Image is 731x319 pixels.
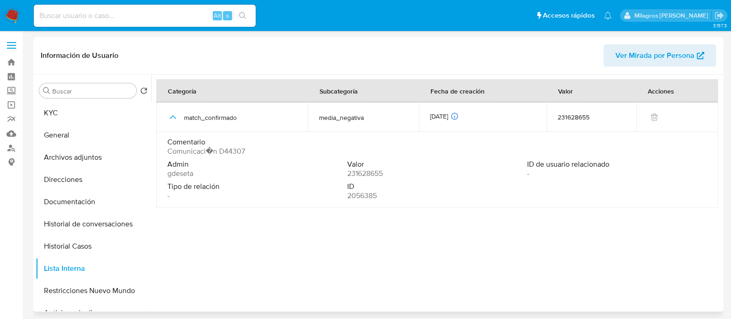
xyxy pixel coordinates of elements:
a: Salir [714,11,724,20]
button: KYC [36,102,151,124]
button: Ver Mirada por Persona [603,44,716,67]
span: s [226,11,229,20]
span: Accesos rápidos [543,11,595,20]
span: Ver Mirada por Persona [615,44,694,67]
button: Direcciones [36,169,151,191]
button: Volver al orden por defecto [140,87,147,97]
button: Historial de conversaciones [36,213,151,235]
h1: Información de Usuario [41,51,118,60]
button: Documentación [36,191,151,213]
span: Alt [214,11,221,20]
button: Lista Interna [36,257,151,280]
button: Restricciones Nuevo Mundo [36,280,151,302]
a: Notificaciones [604,12,612,19]
button: General [36,124,151,146]
button: Historial Casos [36,235,151,257]
button: search-icon [233,9,252,22]
input: Buscar [52,87,133,95]
p: milagros.cisterna@mercadolibre.com [634,11,711,20]
button: Archivos adjuntos [36,146,151,169]
button: Buscar [43,87,50,94]
input: Buscar usuario o caso... [34,10,256,22]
